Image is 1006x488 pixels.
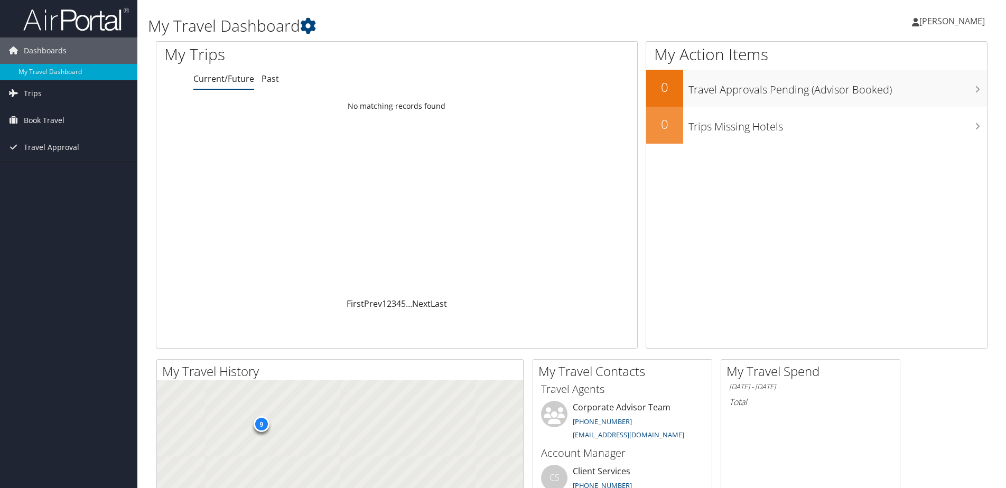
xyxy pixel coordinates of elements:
[193,73,254,85] a: Current/Future
[646,107,987,144] a: 0Trips Missing Hotels
[688,114,987,134] h3: Trips Missing Hotels
[541,382,704,397] h3: Travel Agents
[412,298,431,309] a: Next
[646,115,683,133] h2: 0
[406,298,412,309] span: …
[387,298,392,309] a: 2
[646,78,683,96] h2: 0
[919,15,985,27] span: [PERSON_NAME]
[729,396,892,408] h6: Total
[688,77,987,97] h3: Travel Approvals Pending (Advisor Booked)
[726,362,900,380] h2: My Travel Spend
[729,382,892,392] h6: [DATE] - [DATE]
[24,134,79,161] span: Travel Approval
[573,417,632,426] a: [PHONE_NUMBER]
[253,416,269,431] div: 9
[401,298,406,309] a: 5
[162,362,523,380] h2: My Travel History
[541,446,704,461] h3: Account Manager
[396,298,401,309] a: 4
[392,298,396,309] a: 3
[148,15,713,37] h1: My Travel Dashboard
[646,43,987,65] h1: My Action Items
[536,401,709,444] li: Corporate Advisor Team
[646,70,987,107] a: 0Travel Approvals Pending (Advisor Booked)
[347,298,364,309] a: First
[538,362,712,380] h2: My Travel Contacts
[262,73,279,85] a: Past
[364,298,382,309] a: Prev
[573,430,684,439] a: [EMAIL_ADDRESS][DOMAIN_NAME]
[24,37,67,64] span: Dashboards
[24,80,42,107] span: Trips
[382,298,387,309] a: 1
[23,7,129,32] img: airportal-logo.png
[912,5,995,37] a: [PERSON_NAME]
[156,97,637,116] td: No matching records found
[24,107,64,134] span: Book Travel
[431,298,447,309] a: Last
[164,43,429,65] h1: My Trips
